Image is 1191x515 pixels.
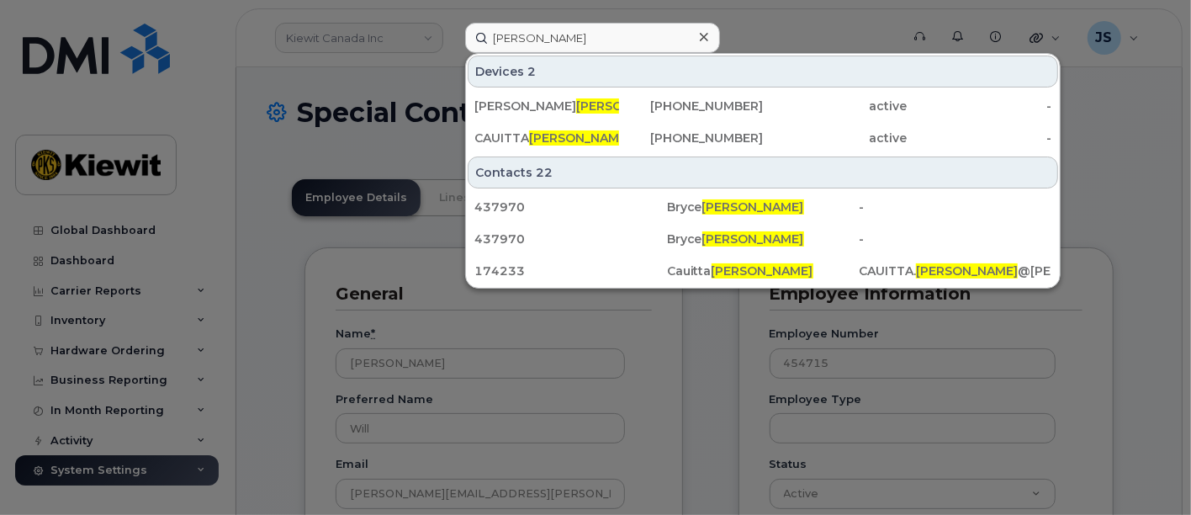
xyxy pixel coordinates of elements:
a: CAUITTA[PERSON_NAME][PHONE_NUMBER]active- [468,123,1058,153]
div: 437970 [474,199,667,215]
div: - [908,98,1052,114]
span: [PERSON_NAME] [712,263,813,279]
div: - [859,231,1051,247]
span: [PERSON_NAME] [702,199,804,215]
div: active [763,130,908,146]
div: Contacts [468,157,1058,188]
div: CAUITTA [474,130,619,146]
div: Bryce [667,199,860,215]
span: 2 [527,63,536,80]
div: [PHONE_NUMBER] [619,98,764,114]
span: [PERSON_NAME] [576,98,678,114]
iframe: Messenger Launcher [1118,442,1178,502]
a: 174233Cauitta[PERSON_NAME]CAUITTA.[PERSON_NAME]@[PERSON_NAME][DOMAIN_NAME] [468,256,1058,286]
div: - [908,130,1052,146]
a: [PERSON_NAME][PERSON_NAME][PHONE_NUMBER]active- [468,91,1058,121]
div: CAUITTA. @[PERSON_NAME][DOMAIN_NAME] [859,263,1051,279]
div: [PHONE_NUMBER] [619,130,764,146]
div: Bryce [667,231,860,247]
a: 437970Bryce[PERSON_NAME]- [468,224,1058,254]
span: [PERSON_NAME] [529,130,631,146]
span: [PERSON_NAME] [702,231,804,247]
div: Devices [468,56,1058,88]
div: - [859,199,1051,215]
span: [PERSON_NAME] [916,263,1018,279]
div: active [763,98,908,114]
span: 22 [536,164,553,181]
a: 437970Bryce[PERSON_NAME]- [468,192,1058,222]
div: Cauitta [667,263,860,279]
div: 174233 [474,263,667,279]
div: [PERSON_NAME] [474,98,619,114]
div: 437970 [474,231,667,247]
